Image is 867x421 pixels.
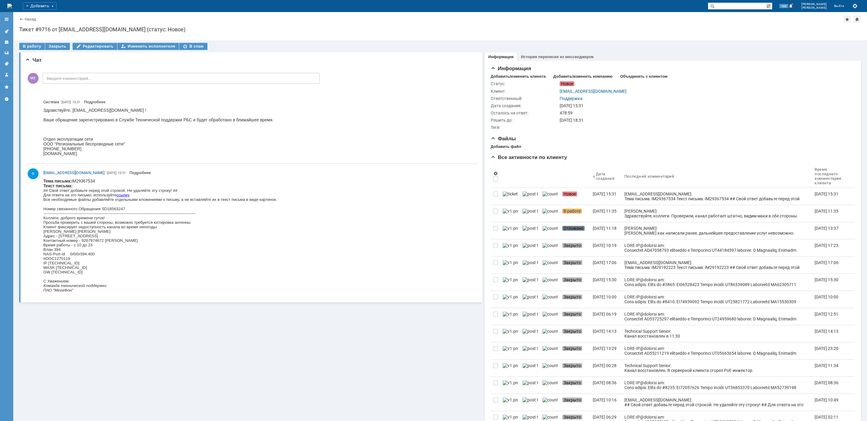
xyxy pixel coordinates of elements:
[593,329,617,334] div: [DATE] 14:13
[500,291,520,308] a: v1.png
[622,360,812,376] a: Technical Support Senior: Канал восстановлен. В серверной клиента сгорел PoE-инжектор.
[542,398,558,402] img: counter.png
[812,257,850,273] a: [DATE] 17:06
[503,209,518,214] img: v1.png
[503,363,518,368] img: v1.png
[815,260,838,265] div: [DATE] 17:06
[593,312,617,317] div: [DATE] 06:19
[523,226,538,231] img: post ticket.png
[500,342,520,359] a: v1.png
[2,59,11,69] a: Теги
[815,363,838,368] div: [DATE] 11:34
[500,205,520,222] a: v1.png
[590,274,622,291] a: [DATE] 15:30
[622,188,812,205] a: [EMAIL_ADDRESS][DOMAIN_NAME]: Тема письма: IM29367534 Текст письма: IM29367534 ## Свой ответ доба...
[500,394,520,411] a: v1.png
[520,325,540,342] a: post ticket.png
[520,205,540,222] a: post ticket.png
[523,295,538,299] img: post ticket.png
[815,209,838,214] div: [DATE] 11:35
[542,192,558,196] img: counter.png
[812,205,850,222] a: [DATE] 11:35
[590,188,622,205] a: [DATE] 15:31
[2,37,11,47] a: Клиенты
[562,243,582,248] span: Закрыто
[500,188,520,205] a: ticket_notification.png
[23,2,57,10] div: Добавить
[593,226,617,231] div: [DATE] 11:18
[542,243,558,248] img: counter.png
[503,398,518,402] img: v1.png
[491,66,531,71] span: Информация
[560,239,590,256] a: Закрыто
[624,243,810,378] div: LORE-IP@dolorsi.am: Consectet AD47058793 elitseddo e Temporinci UT44184597 laboree. D Magnaaliq, ...
[560,103,850,108] div: [DATE] 15:31
[540,377,560,394] a: counter.png
[503,415,518,419] img: v1.png
[622,325,812,342] a: Technical Support Senior: Канал восстановлен в 11:30
[851,2,859,10] button: Сохранить лог
[560,291,590,308] a: Закрыто
[520,239,540,256] a: post ticket.png
[520,342,540,359] a: post ticket.png
[593,243,617,248] div: [DATE] 10:19
[562,192,577,196] span: Новое
[812,291,850,308] a: [DATE] 10:00
[540,188,560,205] a: counter.png
[2,70,11,80] a: Мой профиль
[622,308,812,325] a: LORE-IP@dolorsi.am: Consectet AD53725297 elitseddo e Temporinci UT24959680 laboree. D Magnaaliq, ...
[560,274,590,291] a: Закрыто
[7,4,12,8] img: logo
[503,192,518,196] img: ticket_notification.png
[560,377,590,394] a: Закрыто
[542,363,558,368] img: counter.png
[815,167,843,185] div: Время последнего комментария клиента
[560,360,590,376] a: Закрыто
[812,342,850,359] a: [DATE] 23:20
[491,118,558,123] div: Решить до:
[61,100,71,104] span: [DATE]
[503,277,518,282] img: v1.png
[491,125,558,130] div: Теги:
[523,312,538,317] img: post ticket.png
[520,274,540,291] a: post ticket.png
[562,346,582,351] span: Закрыто
[815,380,838,385] div: [DATE] 08:36
[540,222,560,239] a: counter.png
[523,277,538,282] img: post ticket.png
[520,308,540,325] a: post ticket.png
[815,192,838,196] div: [DATE] 15:31
[521,55,594,59] a: История переписки из мессенджеров
[812,377,850,394] a: [DATE] 08:36
[590,222,622,239] a: [DATE] 11:18
[523,243,538,248] img: post ticket.png
[560,394,590,411] a: Закрыто
[596,172,615,181] div: Дата создания
[19,27,861,33] div: Тикет #9716 от [EMAIL_ADDRESS][DOMAIN_NAME] (статус: Новое)
[491,111,558,115] div: Осталось на ответ:
[593,415,617,419] div: [DATE] 06:29
[562,329,582,334] span: Закрыто
[593,398,617,402] div: [DATE] 10:16
[622,291,812,308] a: LORE-IP@dolorsi.am: Cons adipis: Elits do #8410: EI74939092 Tempo incidi: UT25821772 Laboreetd MA...
[590,325,622,342] a: [DATE] 14:13
[812,165,850,188] th: Время последнего комментария клиента
[815,226,838,231] div: [DATE] 13:37
[593,260,617,265] div: [DATE] 17:06
[523,380,538,385] img: post ticket.png
[493,171,498,176] span: Настройки
[779,4,788,8] span: 102
[542,329,558,334] img: counter.png
[812,239,850,256] a: [DATE] 17:23
[560,188,590,205] a: Новое
[43,170,104,176] a: [EMAIL_ADDRESS][DOMAIN_NAME]
[520,394,540,411] a: post ticket.png
[801,6,827,10] span: [PERSON_NAME]
[500,274,520,291] a: v1.png
[766,3,772,8] span: Расширенный поиск
[491,89,558,94] div: Клиент:
[540,394,560,411] a: counter.png
[540,325,560,342] a: counter.png
[620,74,667,79] div: Объединить с клиентом
[812,394,850,411] a: [DATE] 10:49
